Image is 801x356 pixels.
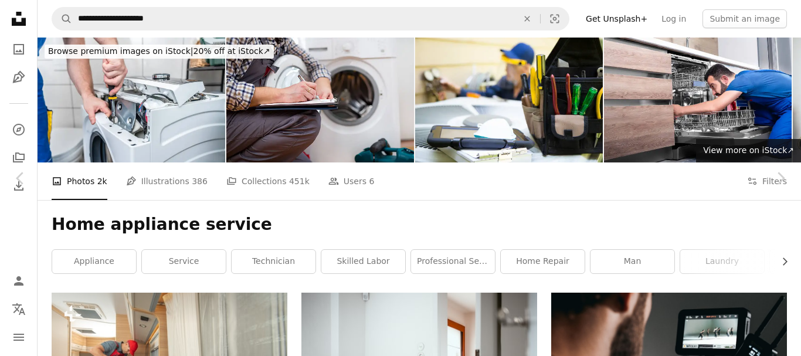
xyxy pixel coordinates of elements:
[289,175,310,188] span: 451k
[579,9,654,28] a: Get Unsplash+
[328,162,375,200] a: Users 6
[696,139,801,162] a: View more on iStock↗
[541,8,569,30] button: Visual search
[680,250,764,273] a: laundry
[52,250,136,273] a: appliance
[52,8,72,30] button: Search Unsplash
[226,38,414,162] img: Repairman is repairing a washing machine. Entering malfunction
[702,9,787,28] button: Submit an image
[38,38,281,66] a: Browse premium images on iStock|20% off at iStock↗
[192,175,208,188] span: 386
[760,122,801,235] a: Next
[52,7,569,30] form: Find visuals sitewide
[7,118,30,141] a: Explore
[774,250,787,273] button: scroll list to the right
[321,250,405,273] a: skilled labor
[501,250,585,273] a: home repair
[654,9,693,28] a: Log in
[52,214,787,235] h1: Home appliance service
[142,250,226,273] a: service
[226,162,310,200] a: Collections 451k
[48,46,270,56] span: 20% off at iStock ↗
[703,145,794,155] span: View more on iStock ↗
[514,8,540,30] button: Clear
[232,250,315,273] a: technician
[126,162,208,200] a: Illustrations 386
[747,162,787,200] button: Filters
[369,175,374,188] span: 6
[7,326,30,349] button: Menu
[411,250,495,273] a: professional service
[38,38,225,162] img: Repairman using a screwdriver disassembles a washing machine for repair
[590,250,674,273] a: man
[7,269,30,293] a: Log in / Sign up
[604,38,792,162] img: Dishwasher Repairing
[48,46,193,56] span: Browse premium images on iStock |
[7,38,30,61] a: Photos
[415,38,603,162] img: Technician services outside AC units and generator.
[7,66,30,89] a: Illustrations
[7,297,30,321] button: Language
